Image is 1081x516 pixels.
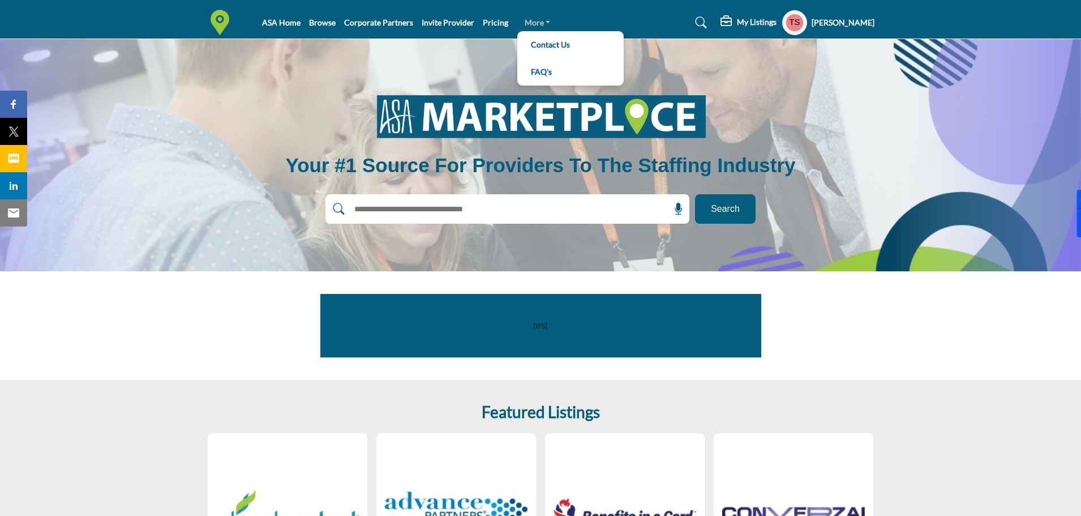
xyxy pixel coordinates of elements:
img: Site Logo [207,10,238,35]
a: Invite Provider [422,18,474,27]
a: Contact Us [523,37,618,53]
a: More [517,15,559,31]
button: Search [695,194,756,224]
a: Browse [309,18,336,27]
h5: [PERSON_NAME] [812,17,874,28]
a: ASA Home [262,18,301,27]
a: Search [684,14,714,32]
button: Show hide supplier dropdown [782,10,807,35]
a: Pricing [483,18,508,27]
h5: My Listings [737,17,777,27]
a: Corporate Partners [344,18,413,27]
p: test [346,319,736,332]
div: My Listings [720,16,777,29]
img: image [362,87,719,146]
h2: Featured Listings [482,403,600,422]
h1: Your #1 Source for Providers to the Staffing Industry [285,152,795,178]
a: FAQ's [523,64,618,80]
span: Search [711,202,740,216]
